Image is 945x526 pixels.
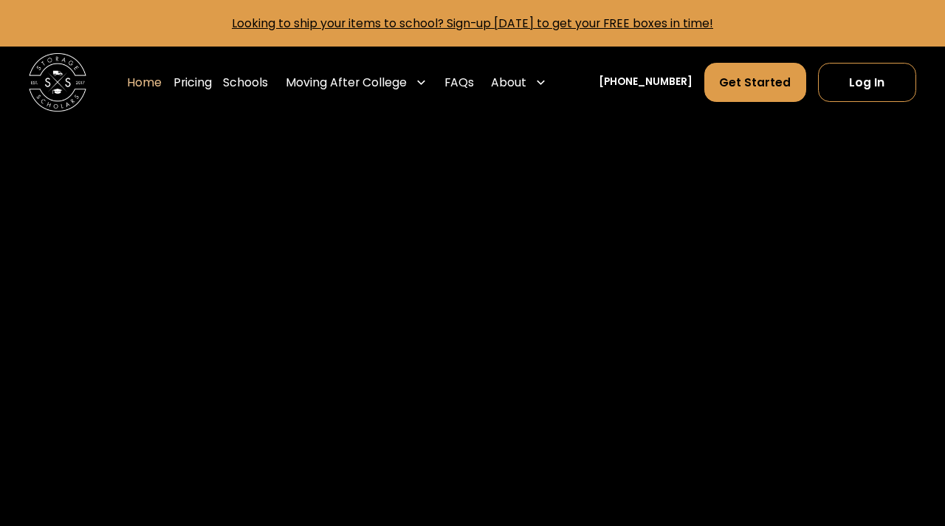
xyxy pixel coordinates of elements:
a: [PHONE_NUMBER] [599,75,693,90]
div: About [491,74,526,92]
div: Moving After College [286,74,407,92]
a: Schools [223,62,268,103]
a: Home [127,62,162,103]
a: FAQs [444,62,474,103]
a: Looking to ship your items to school? Sign-up [DATE] to get your FREE boxes in time! [232,16,713,31]
a: Log In [818,63,916,102]
a: Get Started [704,63,806,102]
img: Storage Scholars main logo [29,53,86,111]
a: Pricing [173,62,212,103]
